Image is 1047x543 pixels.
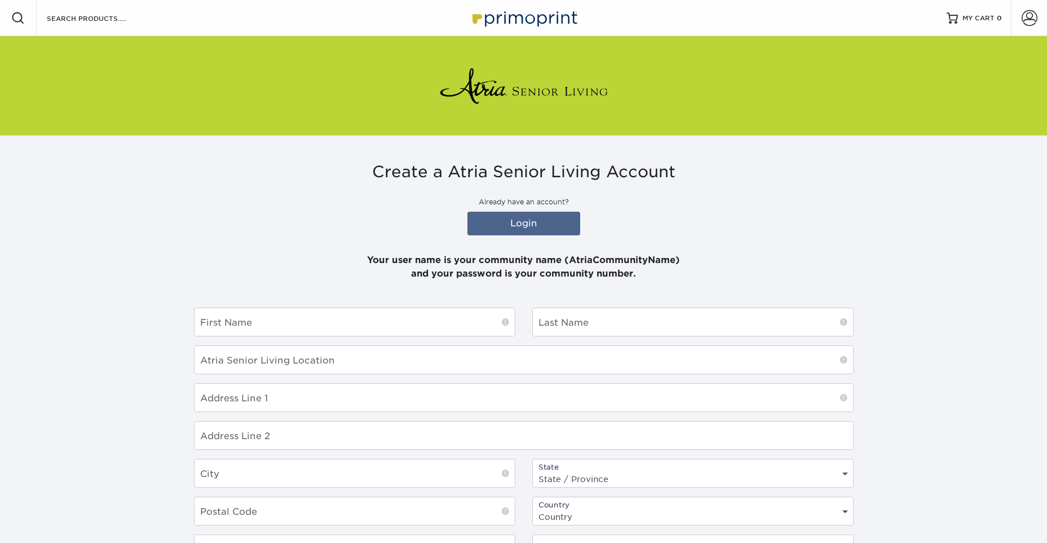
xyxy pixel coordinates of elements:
[194,197,854,207] p: Already have an account?
[962,14,995,23] span: MY CART
[997,14,1002,22] span: 0
[194,240,854,281] p: Your user name is your community name (AtriaCommunityName) and your password is your community nu...
[439,63,608,108] img: Atria Senior Living
[467,212,580,235] a: Login
[194,163,854,182] h3: Create a Atria Senior Living Account
[46,11,156,25] input: SEARCH PRODUCTS.....
[467,6,580,30] img: Primoprint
